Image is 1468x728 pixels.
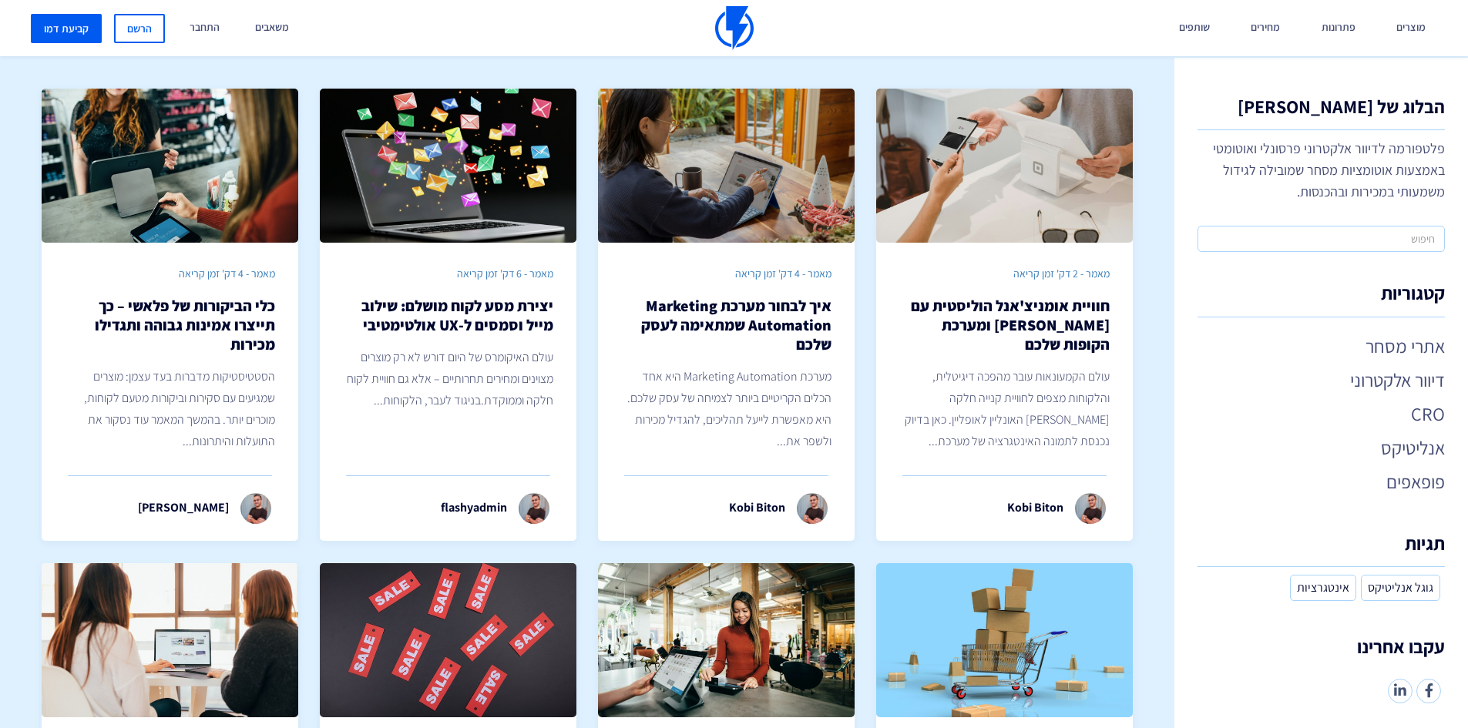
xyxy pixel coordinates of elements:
[65,366,274,452] p: הסטטיסטיקות מדברות בעד עצמן: מוצרים שמגיעים עם סקירות וביקורות מטעם לקוחות, מוכרים יותר. בהמשך המ...
[441,499,507,517] p: flashyadmin
[1290,575,1356,601] a: אינטגרציות
[621,297,831,354] h2: איך לבחור מערכת Marketing Automation שמתאימה לעסק שלכם
[1007,499,1063,517] p: Kobi Biton
[343,347,553,411] p: עולם האיקומרס של היום דורש לא רק מוצרים מצוינים ומחירים תחרותיים – אלא גם חוויית לקוח חלקה וממוקד...
[1198,636,1445,670] h4: עקבו אחרינו
[1198,367,1445,393] a: דיוור אלקטרוני
[1198,138,1445,203] p: פלטפורמה לדיוור אלקטרוני פרסונלי ואוטומטי באמצעות אוטומציות מסחר שמובילה לגידול משמעותי במכירות ו...
[876,89,1132,541] a: מאמר - 2 דק' זמן קריאה חוויית אומניצ'אנל הוליסטית עם [PERSON_NAME] ומערכת הקופות שלכם עולם הקמעונ...
[65,297,274,354] h2: כלי הביקורות של פלאשי – כך תייצרו אמינות גבוהה ותגדילו מכירות
[320,89,576,541] a: מאמר - 6 דק' זמן קריאה יצירת מסע לקוח מושלם: שילוב מייל וסמסים ל-UX אולטימטיבי עולם האיקומרס של ה...
[1198,96,1445,130] h1: הבלוג של [PERSON_NAME]
[457,267,553,280] span: מאמר - 6 דק' זמן קריאה
[114,14,165,43] a: הרשם
[42,89,297,541] a: מאמר - 4 דק' זמן קריאה כלי הביקורות של פלאשי – כך תייצרו אמינות גבוהה ותגדילו מכירות הסטטיסטיקות ...
[179,267,275,280] span: מאמר - 4 דק' זמן קריאה
[899,297,1109,354] h2: חוויית אומניצ'אנל הוליסטית עם [PERSON_NAME] ומערכת הקופות שלכם
[729,499,785,517] p: Kobi Biton
[899,366,1109,452] p: עולם הקמעונאות עובר מהפכה דיגיטלית, והלקוחות מצפים לחוויית קנייה חלקה [PERSON_NAME] האונליין לאופ...
[1198,533,1445,567] h4: תגיות
[1198,333,1445,359] a: אתרי מסחר
[1361,575,1440,601] a: גוגל אנליטיקס
[1198,226,1445,252] input: חיפוש
[598,89,854,541] a: מאמר - 4 דק' זמן קריאה איך לבחור מערכת Marketing Automation שמתאימה לעסק שלכם מערכת Marketing Aut...
[1198,468,1445,495] a: פופאפים
[138,499,229,517] p: [PERSON_NAME]
[31,14,102,43] a: קביעת דמו
[735,267,831,280] span: מאמר - 4 דק' זמן קריאה
[1013,267,1110,280] span: מאמר - 2 דק' זמן קריאה
[343,297,553,335] h2: יצירת מסע לקוח מושלם: שילוב מייל וסמסים ל-UX אולטימטיבי
[1198,283,1445,317] h4: קטגוריות
[1198,434,1445,461] a: אנליטיקס
[621,366,831,452] p: מערכת Marketing Automation היא אחד הכלים הקריטיים ביותר לצמיחה של עסק שלכם. היא מאפשרת לייעל תהלי...
[1198,401,1445,427] a: CRO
